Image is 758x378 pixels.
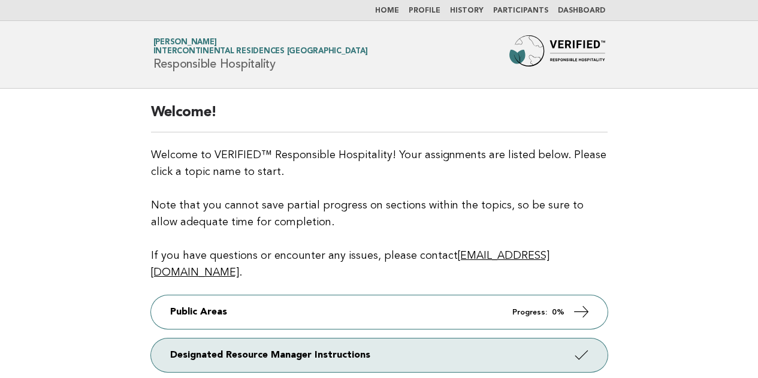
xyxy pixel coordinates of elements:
a: Public Areas Progress: 0% [151,295,608,329]
h2: Welcome! [151,103,608,132]
img: Forbes Travel Guide [509,35,605,74]
a: Profile [409,7,440,14]
a: Participants [493,7,548,14]
a: History [450,7,484,14]
span: InterContinental Residences [GEOGRAPHIC_DATA] [153,48,368,56]
a: Designated Resource Manager Instructions [151,338,608,372]
a: Home [375,7,399,14]
a: [PERSON_NAME]InterContinental Residences [GEOGRAPHIC_DATA] [153,38,368,55]
h1: Responsible Hospitality [153,39,368,70]
p: Welcome to VERIFIED™ Responsible Hospitality! Your assignments are listed below. Please click a t... [151,147,608,281]
a: Dashboard [558,7,605,14]
strong: 0% [552,309,564,316]
em: Progress: [512,309,547,316]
